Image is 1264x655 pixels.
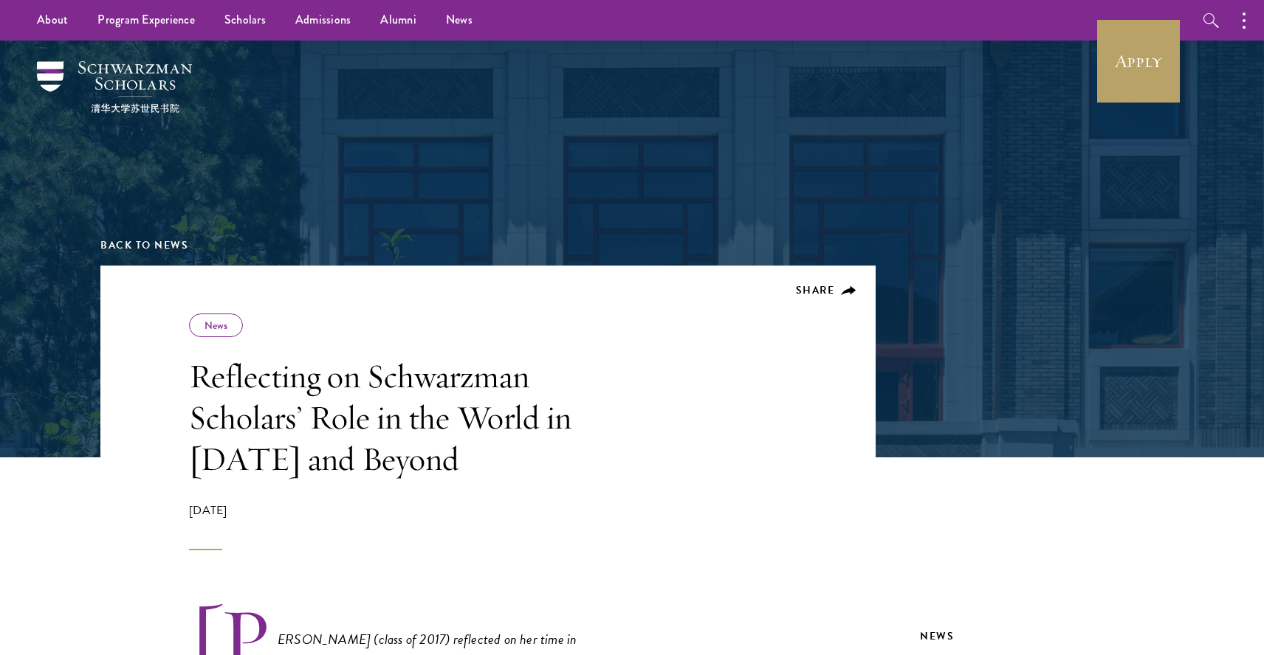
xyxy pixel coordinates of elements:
div: News [920,627,1164,645]
span: Share [796,283,835,298]
button: Share [796,284,857,297]
img: Schwarzman Scholars [37,61,192,113]
a: Back to News [100,238,188,253]
a: Apply [1097,20,1180,103]
a: News [205,318,227,333]
div: [DATE] [189,502,610,550]
h1: Reflecting on Schwarzman Scholars’ Role in the World in [DATE] and Beyond [189,356,610,479]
